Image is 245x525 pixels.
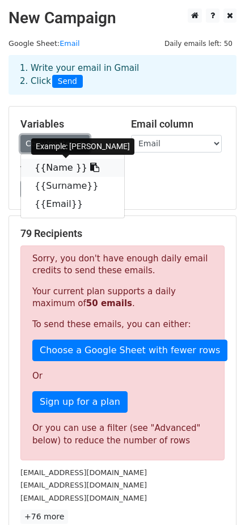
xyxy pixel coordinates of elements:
strong: 50 emails [86,298,132,308]
span: Daily emails left: 50 [160,37,236,50]
h5: Email column [131,118,225,130]
small: Google Sheet: [9,39,80,48]
span: Send [52,75,83,88]
div: Example: [PERSON_NAME] [31,138,134,155]
a: +76 more [20,510,68,524]
small: [EMAIL_ADDRESS][DOMAIN_NAME] [20,494,147,502]
a: {{Surname}} [21,177,124,195]
h2: New Campaign [9,9,236,28]
a: Daily emails left: 50 [160,39,236,48]
p: Sorry, you don't have enough daily email credits to send these emails. [32,253,213,277]
small: [EMAIL_ADDRESS][DOMAIN_NAME] [20,468,147,477]
a: Choose a Google Sheet with fewer rows [32,340,227,361]
div: 1. Write your email in Gmail 2. Click [11,62,234,88]
p: Your current plan supports a daily maximum of . [32,286,213,310]
p: Or [32,370,213,382]
a: {{Name }} [21,159,124,177]
h5: Variables [20,118,114,130]
a: {{Email}} [21,195,124,213]
small: [EMAIL_ADDRESS][DOMAIN_NAME] [20,481,147,489]
h5: 79 Recipients [20,227,225,240]
p: To send these emails, you can either: [32,319,213,331]
a: Email [60,39,79,48]
a: Copy/paste... [20,135,90,153]
a: Sign up for a plan [32,391,128,413]
iframe: Chat Widget [188,471,245,525]
div: Or you can use a filter (see "Advanced" below) to reduce the number of rows [32,422,213,447]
